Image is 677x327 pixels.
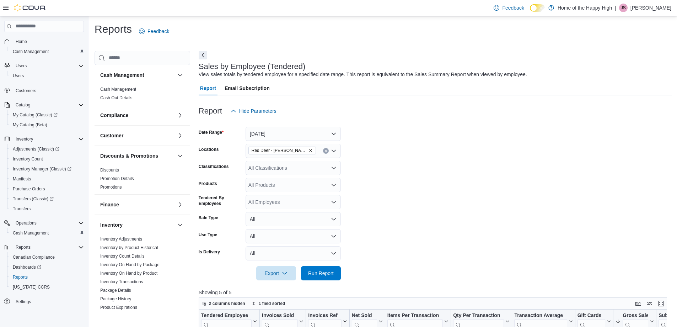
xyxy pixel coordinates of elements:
[13,264,41,270] span: Dashboards
[1,296,87,307] button: Settings
[16,244,31,250] span: Reports
[1,61,87,71] button: Users
[199,249,220,255] label: Is Delivery
[16,102,30,108] span: Catalog
[100,271,157,276] a: Inventory On Hand by Product
[10,145,84,153] span: Adjustments (Classic)
[100,201,174,208] button: Finance
[100,236,142,242] span: Inventory Adjustments
[228,104,279,118] button: Hide Parameters
[176,111,184,120] button: Compliance
[7,228,87,238] button: Cash Management
[100,167,119,173] span: Discounts
[199,62,306,71] h3: Sales by Employee (Tendered)
[619,4,628,12] div: Jessica Semple
[13,62,29,70] button: Users
[199,215,218,221] label: Sale Type
[249,299,288,308] button: 1 field sorted
[301,266,341,280] button: Run Report
[100,87,136,92] a: Cash Management
[100,176,134,181] span: Promotion Details
[13,219,84,227] span: Operations
[4,33,84,325] nav: Complex example
[1,85,87,95] button: Customers
[7,272,87,282] button: Reports
[1,242,87,252] button: Reports
[100,95,133,101] span: Cash Out Details
[10,175,84,183] span: Manifests
[577,312,605,319] div: Gift Cards
[100,254,145,259] a: Inventory Count Details
[13,146,59,152] span: Adjustments (Classic)
[100,253,145,259] span: Inventory Count Details
[7,262,87,272] a: Dashboards
[252,147,307,154] span: Red Deer - [PERSON_NAME] Place - Fire & Flower
[14,4,46,11] img: Cova
[100,296,131,301] a: Package History
[1,36,87,47] button: Home
[176,71,184,79] button: Cash Management
[100,221,174,228] button: Inventory
[491,1,527,15] a: Feedback
[176,131,184,140] button: Customer
[10,273,84,281] span: Reports
[10,253,84,262] span: Canadian Compliance
[10,205,84,213] span: Transfers
[387,312,443,319] div: Items Per Transaction
[10,47,84,56] span: Cash Management
[13,135,36,143] button: Inventory
[100,168,119,173] a: Discounts
[199,107,222,115] h3: Report
[13,243,84,252] span: Reports
[13,284,50,290] span: [US_STATE] CCRS
[10,273,31,281] a: Reports
[13,86,39,95] a: Customers
[13,297,84,306] span: Settings
[7,120,87,130] button: My Catalog (Beta)
[256,266,296,280] button: Export
[621,4,626,12] span: JS
[100,262,160,267] a: Inventory On Hand by Package
[7,282,87,292] button: [US_STATE] CCRS
[10,185,84,193] span: Purchase Orders
[262,312,298,319] div: Invoices Sold
[10,263,44,271] a: Dashboards
[7,184,87,194] button: Purchase Orders
[13,37,84,46] span: Home
[199,71,527,78] div: View sales totals by tendered employee for a specified date range. This report is equivalent to t...
[199,147,219,152] label: Locations
[7,47,87,57] button: Cash Management
[100,152,158,159] h3: Discounts & Promotions
[199,164,229,169] label: Classifications
[100,184,122,190] span: Promotions
[100,72,174,79] button: Cash Management
[7,194,87,204] a: Transfers (Classic)
[13,206,31,212] span: Transfers
[13,135,84,143] span: Inventory
[502,4,524,11] span: Feedback
[259,301,285,306] span: 1 field sorted
[10,121,50,129] a: My Catalog (Beta)
[209,301,245,306] span: 2 columns hidden
[199,195,243,206] label: Tendered By Employees
[634,299,643,308] button: Keyboard shortcuts
[13,122,47,128] span: My Catalog (Beta)
[7,252,87,262] button: Canadian Compliance
[100,245,158,250] span: Inventory by Product Historical
[199,130,224,135] label: Date Range
[351,312,377,319] div: Net Sold
[13,176,31,182] span: Manifests
[100,288,131,293] a: Package Details
[10,195,57,203] a: Transfers (Classic)
[10,72,27,80] a: Users
[331,199,337,205] button: Open list of options
[7,174,87,184] button: Manifests
[13,230,49,236] span: Cash Management
[100,305,137,310] span: Product Expirations
[260,266,292,280] span: Export
[645,299,654,308] button: Display options
[13,186,45,192] span: Purchase Orders
[100,95,133,100] a: Cash Out Details
[100,112,174,119] button: Compliance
